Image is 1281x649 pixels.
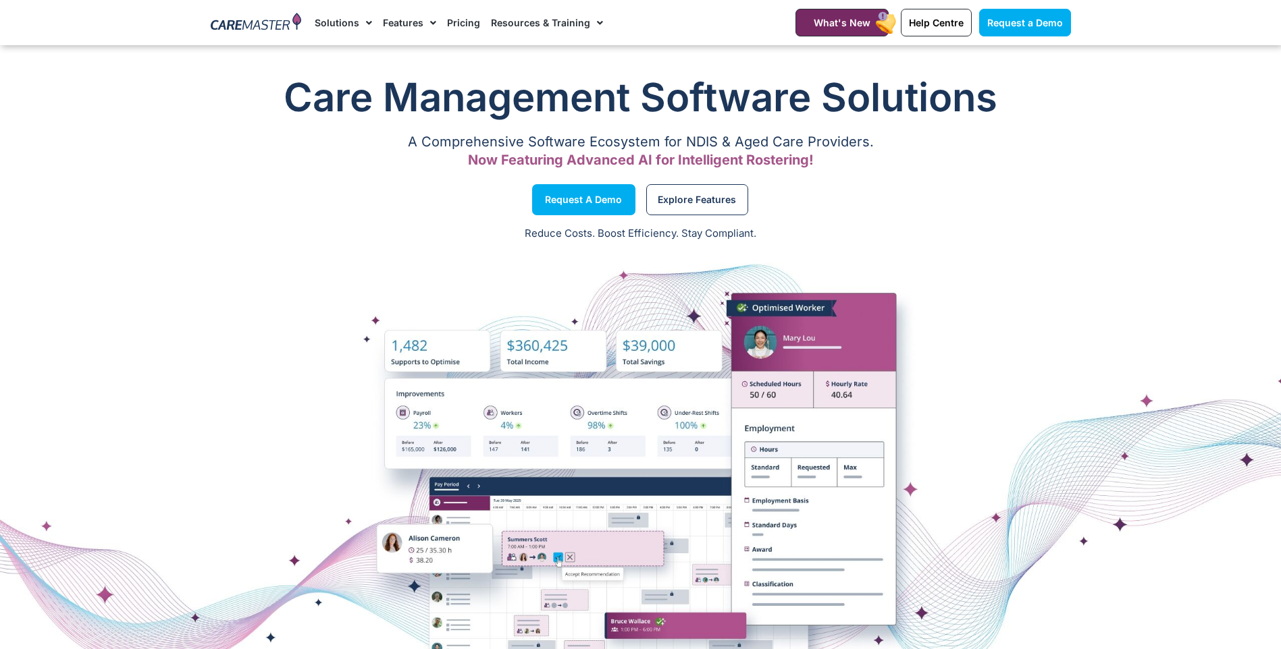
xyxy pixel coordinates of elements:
a: Explore Features [646,184,748,215]
h1: Care Management Software Solutions [211,70,1071,124]
span: Request a Demo [545,196,622,203]
a: Request a Demo [979,9,1071,36]
p: A Comprehensive Software Ecosystem for NDIS & Aged Care Providers. [211,138,1071,146]
a: What's New [795,9,889,36]
p: Reduce Costs. Boost Efficiency. Stay Compliant. [8,226,1273,242]
span: What's New [814,17,870,28]
a: Help Centre [901,9,972,36]
img: CareMaster Logo [211,13,302,33]
span: Help Centre [909,17,964,28]
span: Request a Demo [987,17,1063,28]
span: Explore Features [658,196,736,203]
span: Now Featuring Advanced AI for Intelligent Rostering! [468,152,814,168]
a: Request a Demo [532,184,635,215]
